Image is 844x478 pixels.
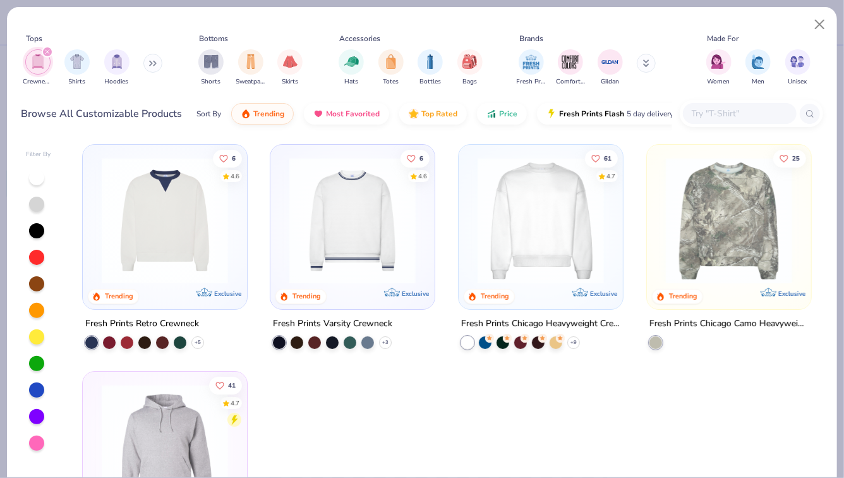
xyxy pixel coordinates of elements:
span: + 5 [195,339,201,346]
button: Most Favorited [304,103,389,125]
button: filter button [339,49,364,87]
span: Sweatpants [236,77,265,87]
button: filter button [378,49,404,87]
span: Skirts [282,77,298,87]
span: 6 [232,155,236,161]
span: 6 [420,155,424,161]
span: 5 day delivery [627,107,673,121]
div: filter for Bottles [418,49,443,87]
span: 61 [604,155,612,161]
button: filter button [64,49,90,87]
img: Gildan Image [601,52,620,71]
button: filter button [598,49,623,87]
img: TopRated.gif [409,109,419,119]
img: 1358499d-a160-429c-9f1e-ad7a3dc244c9 [471,157,610,284]
div: Fresh Prints Retro Crewneck [85,316,199,332]
span: Unisex [788,77,807,87]
span: Price [499,109,517,119]
span: + 9 [570,339,577,346]
div: filter for Fresh Prints [517,49,546,87]
button: filter button [198,49,224,87]
div: 4.6 [231,171,239,181]
img: Hoodies Image [110,54,124,69]
button: Like [209,376,242,394]
img: Shirts Image [70,54,85,69]
button: filter button [277,49,303,87]
button: Fresh Prints Flash5 day delivery [537,103,683,125]
img: Crewnecks Image [31,54,45,69]
div: filter for Bags [457,49,483,87]
div: Fresh Prints Chicago Heavyweight Crewneck [461,316,620,332]
div: Fresh Prints Chicago Camo Heavyweight Crewneck [649,316,809,332]
span: Exclusive [402,290,429,298]
img: most_fav.gif [313,109,323,119]
button: Price [477,103,527,125]
span: Hats [344,77,358,87]
button: filter button [23,49,52,87]
img: Hats Image [344,54,359,69]
img: Unisex Image [790,54,805,69]
span: Women [708,77,730,87]
div: Brands [519,33,543,44]
button: filter button [104,49,130,87]
span: Fresh Prints [517,77,546,87]
div: filter for Shirts [64,49,90,87]
img: d9105e28-ed75-4fdd-addc-8b592ef863ea [660,157,799,284]
div: filter for Skirts [277,49,303,87]
div: Tops [26,33,42,44]
button: filter button [517,49,546,87]
button: Like [773,149,806,167]
img: flash.gif [546,109,557,119]
span: Shirts [69,77,86,87]
img: 3abb6cdb-110e-4e18-92a0-dbcd4e53f056 [95,157,234,284]
img: Comfort Colors Image [561,52,580,71]
img: trending.gif [241,109,251,119]
button: filter button [706,49,732,87]
span: Trending [253,109,284,119]
span: Fresh Prints Flash [559,109,624,119]
button: Like [213,149,242,167]
button: filter button [785,49,811,87]
div: filter for Gildan [598,49,623,87]
button: filter button [457,49,483,87]
button: filter button [236,49,265,87]
button: Trending [231,103,294,125]
div: 4.7 [606,171,615,181]
button: Like [401,149,430,167]
span: Men [752,77,764,87]
button: filter button [556,49,585,87]
img: Shorts Image [204,54,219,69]
div: filter for Hoodies [104,49,130,87]
span: + 3 [382,339,389,346]
span: Totes [383,77,399,87]
span: Shorts [202,77,221,87]
div: filter for Totes [378,49,404,87]
div: Filter By [26,150,51,159]
img: Bags Image [462,54,476,69]
img: Sweatpants Image [244,54,258,69]
img: Skirts Image [283,54,298,69]
div: filter for Women [706,49,732,87]
div: filter for Sweatpants [236,49,265,87]
span: Bottles [419,77,441,87]
span: Crewnecks [23,77,52,87]
div: Sort By [196,108,221,120]
div: 4.6 [419,171,428,181]
div: filter for Men [745,49,771,87]
button: filter button [745,49,771,87]
div: Fresh Prints Varsity Crewneck [273,316,392,332]
span: Exclusive [590,290,617,298]
div: filter for Crewnecks [23,49,52,87]
img: Totes Image [384,54,398,69]
div: Accessories [340,33,381,44]
div: Bottoms [200,33,229,44]
button: Close [808,13,832,37]
img: 4d4398e1-a86f-4e3e-85fd-b9623566810e [283,157,422,284]
div: 4.7 [231,398,239,408]
button: Top Rated [399,103,467,125]
span: Exclusive [214,290,241,298]
div: Made For [707,33,738,44]
div: filter for Unisex [785,49,811,87]
span: 25 [792,155,800,161]
img: Women Image [711,54,726,69]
